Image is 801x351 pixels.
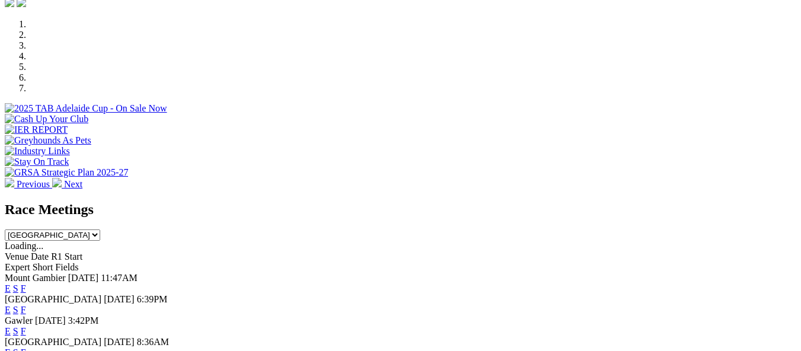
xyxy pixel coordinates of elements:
[13,326,18,336] a: S
[5,273,66,283] span: Mount Gambier
[68,315,99,326] span: 3:42PM
[137,294,168,304] span: 6:39PM
[52,178,62,187] img: chevron-right-pager-white.svg
[13,283,18,293] a: S
[5,337,101,347] span: [GEOGRAPHIC_DATA]
[137,337,169,347] span: 8:36AM
[5,283,11,293] a: E
[5,294,101,304] span: [GEOGRAPHIC_DATA]
[17,179,50,189] span: Previous
[5,157,69,167] img: Stay On Track
[64,179,82,189] span: Next
[5,103,167,114] img: 2025 TAB Adelaide Cup - On Sale Now
[104,337,135,347] span: [DATE]
[21,305,26,315] a: F
[35,315,66,326] span: [DATE]
[5,305,11,315] a: E
[5,179,52,189] a: Previous
[5,167,128,178] img: GRSA Strategic Plan 2025-27
[104,294,135,304] span: [DATE]
[5,326,11,336] a: E
[5,125,68,135] img: IER REPORT
[5,241,43,251] span: Loading...
[33,262,53,272] span: Short
[68,273,99,283] span: [DATE]
[51,251,82,261] span: R1 Start
[5,315,33,326] span: Gawler
[5,114,88,125] img: Cash Up Your Club
[5,262,30,272] span: Expert
[13,305,18,315] a: S
[101,273,138,283] span: 11:47AM
[55,262,78,272] span: Fields
[5,178,14,187] img: chevron-left-pager-white.svg
[21,326,26,336] a: F
[5,202,796,218] h2: Race Meetings
[21,283,26,293] a: F
[31,251,49,261] span: Date
[52,179,82,189] a: Next
[5,251,28,261] span: Venue
[5,146,70,157] img: Industry Links
[5,135,91,146] img: Greyhounds As Pets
